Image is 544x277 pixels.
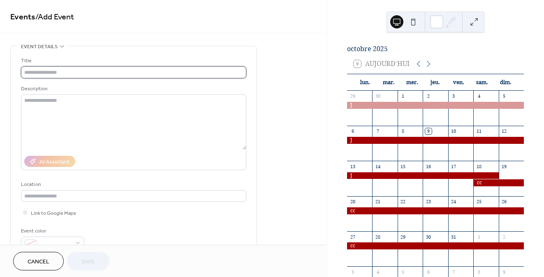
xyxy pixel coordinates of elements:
div: 16 [425,163,431,169]
div: J [347,102,524,109]
div: 2 [425,93,431,99]
div: dim. [494,74,517,91]
div: 19 [501,163,507,169]
div: 30 [375,93,381,99]
div: 20 [350,199,356,205]
div: 6 [425,269,431,275]
span: Link to Google Maps [31,209,76,218]
button: Cancel [13,252,64,270]
div: Event color [21,227,83,235]
div: cc [473,179,524,186]
div: 29 [350,93,356,99]
div: 15 [400,163,406,169]
div: 25 [476,199,482,205]
div: 1 [476,234,482,240]
div: sam. [470,74,494,91]
div: 5 [501,93,507,99]
div: 22 [400,199,406,205]
div: 4 [375,269,381,275]
div: octobre 2025 [347,44,524,54]
div: 2 [501,234,507,240]
div: Location [21,180,245,189]
div: 3 [350,269,356,275]
span: Cancel [28,258,49,266]
div: 3 [451,93,457,99]
div: 27 [350,234,356,240]
div: 31 [451,234,457,240]
div: jeu. [424,74,447,91]
span: Event details [21,42,58,51]
div: Description [21,85,245,93]
div: 30 [425,234,431,240]
div: 11 [476,128,482,134]
div: 13 [350,163,356,169]
div: ven. [447,74,470,91]
div: 10 [451,128,457,134]
div: cc [347,242,524,249]
div: 8 [476,269,482,275]
span: / Add Event [35,9,74,25]
div: 1 [400,93,406,99]
div: 26 [501,199,507,205]
div: mar. [377,74,400,91]
div: 12 [501,128,507,134]
div: cc [347,207,524,214]
div: 4 [476,93,482,99]
div: J [347,137,524,144]
div: J [347,172,499,179]
div: 7 [375,128,381,134]
div: 24 [451,199,457,205]
div: 6 [350,128,356,134]
div: 9 [425,128,431,134]
div: 17 [451,163,457,169]
div: 8 [400,128,406,134]
a: Events [10,9,35,25]
div: 23 [425,199,431,205]
div: 29 [400,234,406,240]
div: 28 [375,234,381,240]
div: Title [21,56,245,65]
div: 18 [476,163,482,169]
div: 14 [375,163,381,169]
div: 7 [451,269,457,275]
div: mer. [400,74,424,91]
div: 21 [375,199,381,205]
div: 9 [501,269,507,275]
div: lun. [354,74,377,91]
div: 5 [400,269,406,275]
